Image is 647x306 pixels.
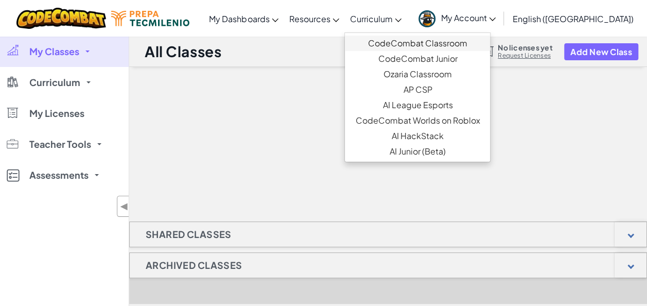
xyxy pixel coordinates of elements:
[345,51,490,66] a: CodeCombat Junior
[29,171,89,180] span: Assessments
[29,47,79,56] span: My Classes
[120,199,129,214] span: ◀
[345,82,490,97] a: AP CSP
[345,144,490,159] a: AI Junior (Beta)
[498,43,552,52] span: No licenses yet
[507,5,638,32] a: English ([GEOGRAPHIC_DATA])
[16,8,107,29] img: CodeCombat logo
[204,5,284,32] a: My Dashboards
[345,66,490,82] a: Ozaria Classroom
[130,252,258,278] h1: Archived Classes
[349,13,392,24] span: Curriculum
[345,97,490,113] a: AI League Esports
[29,140,91,149] span: Teacher Tools
[345,128,490,144] a: AI HackStack
[344,5,407,32] a: Curriculum
[289,13,330,24] span: Resources
[130,222,248,247] h1: Shared Classes
[284,5,344,32] a: Resources
[345,113,490,128] a: CodeCombat Worlds on Roblox
[512,13,633,24] span: English ([GEOGRAPHIC_DATA])
[111,11,189,26] img: Tecmilenio logo
[418,10,435,27] img: avatar
[209,13,269,24] span: My Dashboards
[345,36,490,51] a: CodeCombat Classroom
[413,2,501,35] a: My Account
[29,78,80,87] span: Curriculum
[564,43,638,60] button: Add New Class
[441,12,496,23] span: My Account
[145,42,221,61] h1: All Classes
[498,52,552,60] a: Request Licenses
[29,109,84,118] span: My Licenses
